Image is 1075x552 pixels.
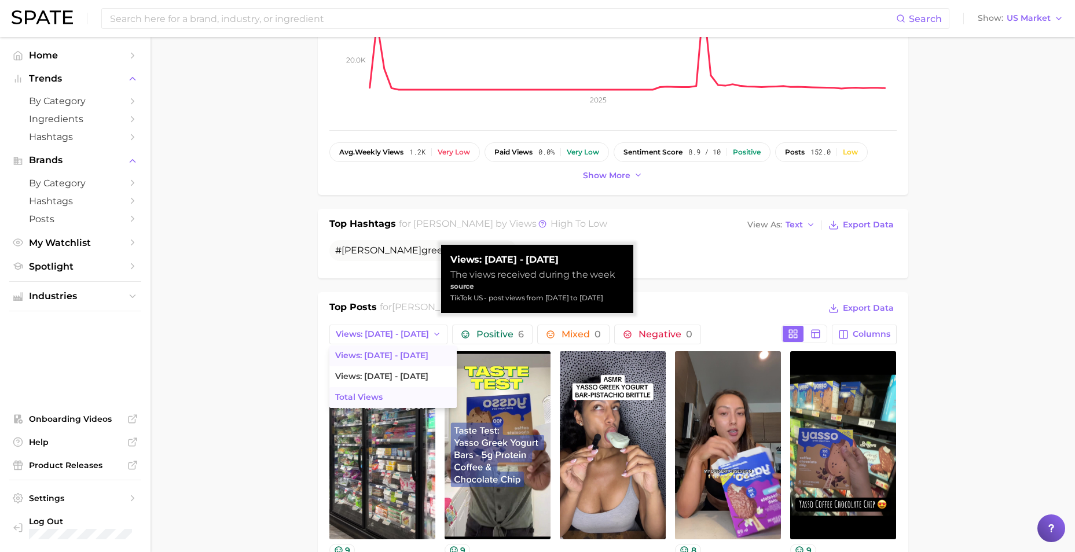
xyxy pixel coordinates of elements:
span: paid views [494,148,533,156]
button: avg.weekly views1.2kVery low [329,142,480,162]
span: [PERSON_NAME] [342,245,421,256]
span: Hashtags [29,131,122,142]
span: Export Data [843,220,894,230]
span: Positive [476,330,524,339]
span: View As [747,222,782,228]
span: by Category [29,95,122,106]
span: Negative [639,330,692,339]
span: by Category [29,178,122,189]
span: Brands [29,155,122,165]
a: by Category [9,174,141,192]
button: ShowUS Market [975,11,1066,26]
ul: Views: [DATE] - [DATE] [329,345,457,408]
span: Columns [853,329,890,339]
span: posts [785,148,805,156]
span: Industries [29,291,122,301]
span: [PERSON_NAME] [413,218,493,229]
a: Home [9,46,141,64]
span: Spotlight [29,261,122,272]
input: Search here for a brand, industry, or ingredient [109,9,896,28]
span: Posts [29,214,122,225]
span: Log Out [29,516,138,527]
span: 0 [686,329,692,340]
span: Hashtags [29,196,122,207]
div: TikTok US - post views from [DATE] to [DATE] [450,292,624,304]
span: Onboarding Videos [29,414,122,424]
a: Onboarding Videos [9,410,141,428]
a: Help [9,433,141,451]
h1: Top Hashtags [329,217,396,233]
span: Settings [29,493,122,503]
button: paid views0.0%Very low [485,142,609,162]
span: Product Releases [29,460,122,470]
span: Show more [583,171,630,181]
button: Columns [832,325,896,344]
button: Industries [9,288,141,305]
span: 8.9 / 10 [688,148,721,156]
strong: Views: [DATE] - [DATE] [450,254,624,266]
span: 152.0 [810,148,831,156]
span: [PERSON_NAME] [392,301,472,312]
span: sentiment score [623,148,683,156]
div: Positive [733,148,761,156]
span: 0.0% [538,148,555,156]
span: Home [29,50,122,61]
strong: source [450,282,474,290]
span: Views: [DATE] - [DATE] [335,351,428,360]
h2: for by Views [399,217,607,233]
button: Views: [DATE] - [DATE] [329,325,448,344]
span: weekly views [339,148,403,156]
a: Hashtags [9,192,141,210]
tspan: 2025 [589,95,606,104]
button: Brands [9,152,141,169]
div: Very low [567,148,599,156]
span: high to low [551,218,607,229]
div: Very low [438,148,470,156]
div: Low [843,148,858,156]
a: by Category [9,92,141,110]
span: US Market [1007,15,1051,21]
h2: for [380,300,472,318]
tspan: 20.0k [346,56,366,64]
button: Trends [9,70,141,87]
span: Trends [29,73,122,84]
button: sentiment score8.9 / 10Positive [614,142,771,162]
span: Views: [DATE] - [DATE] [335,371,428,381]
span: 0 [595,329,601,340]
abbr: average [339,148,355,156]
button: Export Data [825,217,896,233]
button: Show more [580,168,646,183]
a: Ingredients [9,110,141,128]
span: 1.2k [409,148,425,156]
a: Product Releases [9,457,141,474]
h1: Top Posts [329,300,377,318]
span: Show [978,15,1003,21]
span: Mixed [562,330,601,339]
span: Text [786,222,803,228]
span: Export Data [843,303,894,313]
div: The views received during the week [450,269,624,281]
a: Log out. Currently logged in with e-mail jane.hooper@unilever.com. [9,513,141,543]
button: Export Data [825,300,896,317]
button: posts152.0Low [775,142,868,162]
a: My Watchlist [9,234,141,252]
span: Total Views [335,392,383,402]
span: Ingredients [29,113,122,124]
a: Hashtags [9,128,141,146]
span: Search [909,13,942,24]
span: 6 [518,329,524,340]
span: Help [29,437,122,447]
span: # greekyogurtbars [335,245,500,256]
img: SPATE [12,10,73,24]
a: Settings [9,490,141,507]
span: My Watchlist [29,237,122,248]
button: View AsText [744,218,819,233]
span: Views: [DATE] - [DATE] [336,329,429,339]
a: Posts [9,210,141,228]
a: Spotlight [9,257,141,275]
